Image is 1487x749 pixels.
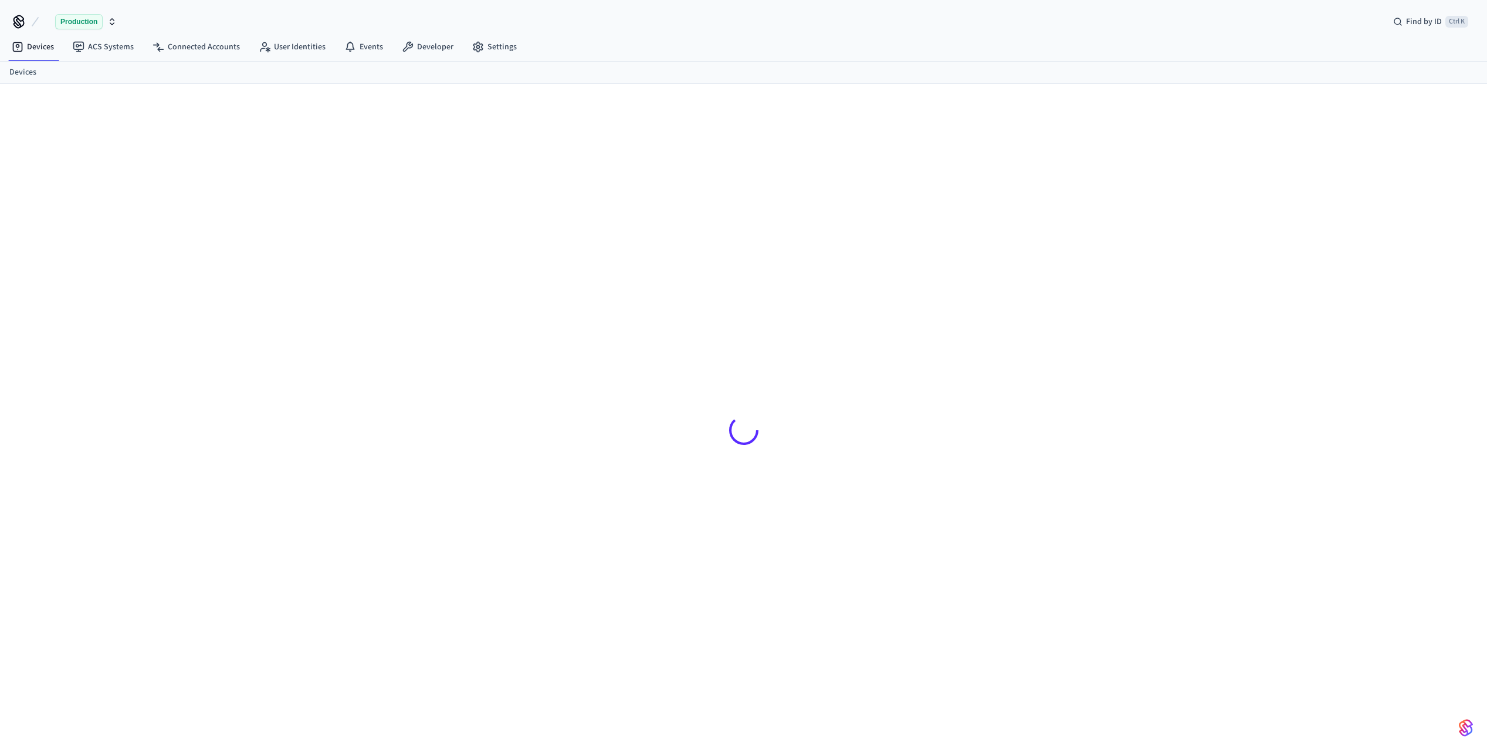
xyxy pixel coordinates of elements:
[1459,718,1473,737] img: SeamLogoGradient.69752ec5.svg
[1384,11,1478,32] div: Find by IDCtrl K
[55,14,102,29] span: Production
[335,36,392,58] a: Events
[1406,16,1442,28] span: Find by ID
[9,66,36,79] a: Devices
[463,36,526,58] a: Settings
[2,36,63,58] a: Devices
[1445,16,1468,28] span: Ctrl K
[249,36,335,58] a: User Identities
[392,36,463,58] a: Developer
[63,36,143,58] a: ACS Systems
[143,36,249,58] a: Connected Accounts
